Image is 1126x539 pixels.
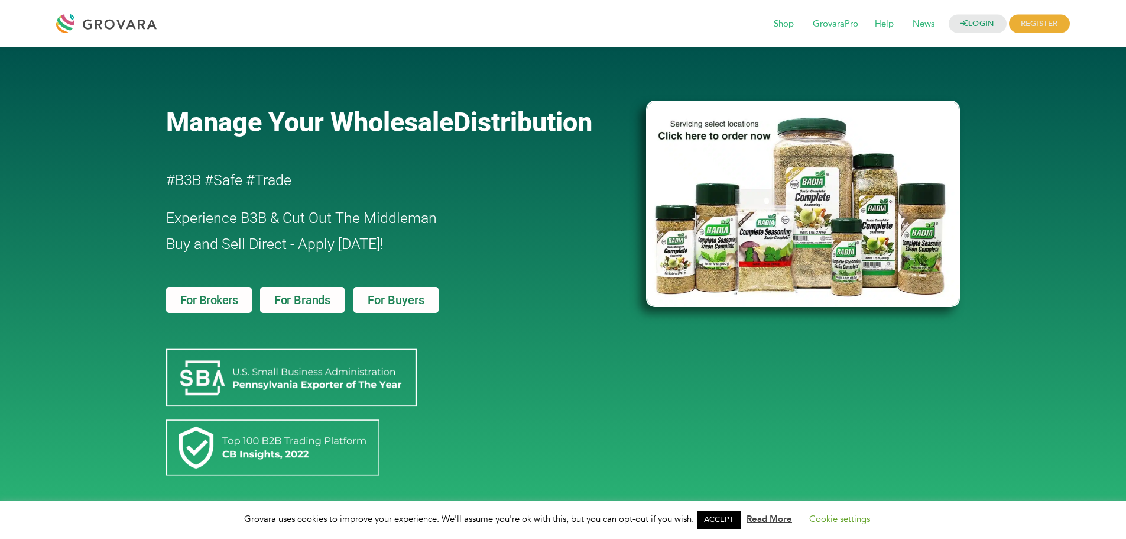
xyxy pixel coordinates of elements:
span: News [904,13,943,35]
span: Grovara uses cookies to improve your experience. We'll assume you're ok with this, but you can op... [244,513,882,525]
a: For Brokers [166,287,252,313]
span: Distribution [453,106,592,138]
span: For Brands [274,294,330,306]
a: Shop [765,18,802,31]
span: Experience B3B & Cut Out The Middleman [166,209,437,227]
a: Read More [747,513,792,525]
span: Shop [765,13,802,35]
a: ACCEPT [697,511,741,529]
a: Help [867,18,902,31]
span: For Buyers [368,294,424,306]
span: REGISTER [1009,15,1070,33]
a: Cookie settings [809,513,870,525]
a: GrovaraPro [804,18,867,31]
a: News [904,18,943,31]
span: For Brokers [180,294,238,306]
a: For Buyers [353,287,439,313]
span: Buy and Sell Direct - Apply [DATE]! [166,235,384,253]
a: For Brands [260,287,345,313]
h2: #B3B #Safe #Trade [166,167,579,193]
a: LOGIN [949,15,1007,33]
span: GrovaraPro [804,13,867,35]
span: Manage Your Wholesale [166,106,453,138]
span: Help [867,13,902,35]
a: Manage Your WholesaleDistribution [166,106,627,138]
